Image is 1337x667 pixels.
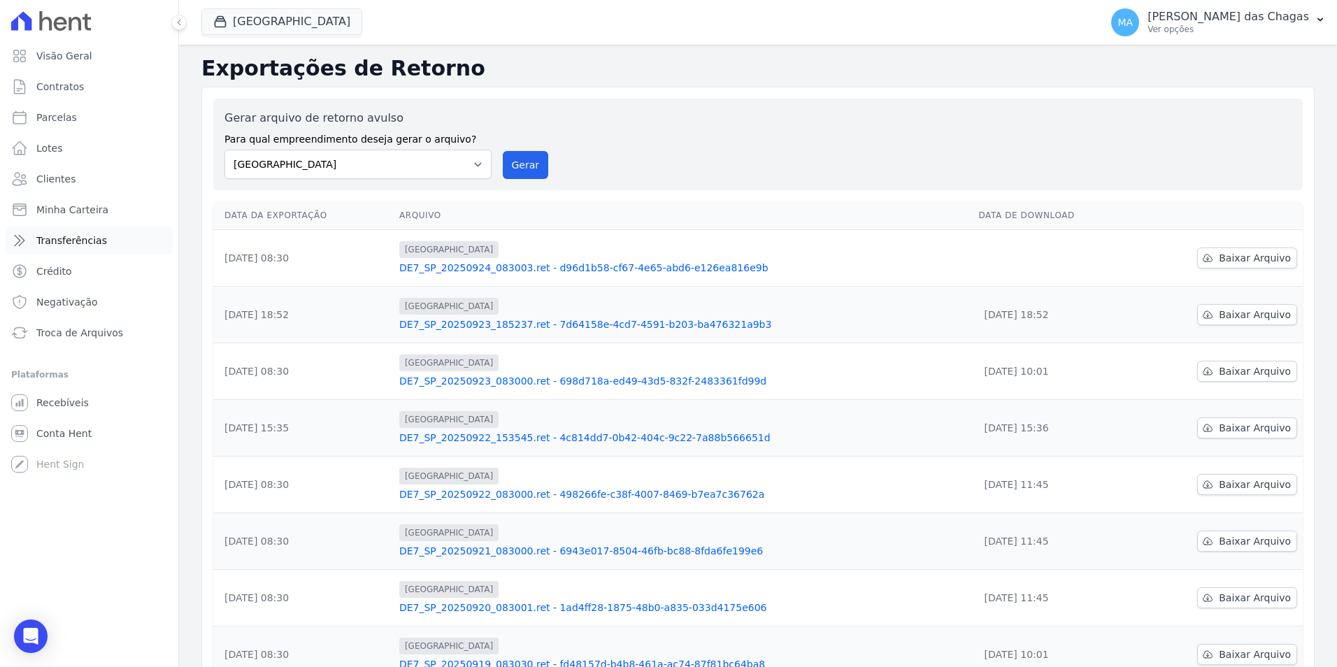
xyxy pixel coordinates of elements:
a: Visão Geral [6,42,173,70]
a: Clientes [6,165,173,193]
a: Negativação [6,288,173,316]
div: Open Intercom Messenger [14,619,48,653]
a: Recebíveis [6,389,173,417]
button: Gerar [503,151,549,179]
span: Parcelas [36,110,77,124]
span: [GEOGRAPHIC_DATA] [399,241,499,258]
td: [DATE] 15:36 [973,400,1135,457]
span: [GEOGRAPHIC_DATA] [399,638,499,654]
span: [GEOGRAPHIC_DATA] [399,411,499,428]
a: Troca de Arquivos [6,319,173,347]
span: Baixar Arquivo [1219,308,1291,322]
span: Transferências [36,234,107,248]
td: [DATE] 11:45 [973,513,1135,570]
span: [GEOGRAPHIC_DATA] [399,354,499,371]
label: Gerar arquivo de retorno avulso [224,110,492,127]
a: Conta Hent [6,419,173,447]
td: [DATE] 18:52 [213,287,394,343]
h2: Exportações de Retorno [201,56,1315,81]
a: Baixar Arquivo [1197,417,1297,438]
td: [DATE] 18:52 [973,287,1135,343]
span: Crédito [36,264,72,278]
a: DE7_SP_20250923_185237.ret - 7d64158e-4cd7-4591-b203-ba476321a9b3 [399,317,968,331]
td: [DATE] 08:30 [213,513,394,570]
td: [DATE] 08:30 [213,570,394,626]
a: Minha Carteira [6,196,173,224]
span: Baixar Arquivo [1219,591,1291,605]
a: DE7_SP_20250921_083000.ret - 6943e017-8504-46fb-bc88-8fda6fe199e6 [399,544,968,558]
a: Baixar Arquivo [1197,248,1297,268]
th: Data da Exportação [213,201,394,230]
td: [DATE] 08:30 [213,343,394,400]
span: Troca de Arquivos [36,326,123,340]
span: [GEOGRAPHIC_DATA] [399,468,499,485]
a: Crédito [6,257,173,285]
p: [PERSON_NAME] das Chagas [1147,10,1309,24]
span: Lotes [36,141,63,155]
span: Baixar Arquivo [1219,647,1291,661]
span: Baixar Arquivo [1219,251,1291,265]
span: Baixar Arquivo [1219,478,1291,492]
td: [DATE] 10:01 [973,343,1135,400]
span: MA [1117,17,1133,27]
a: Baixar Arquivo [1197,304,1297,325]
a: DE7_SP_20250920_083001.ret - 1ad4ff28-1875-48b0-a835-033d4175e606 [399,601,968,615]
a: Parcelas [6,103,173,131]
span: Baixar Arquivo [1219,364,1291,378]
a: Baixar Arquivo [1197,474,1297,495]
a: Baixar Arquivo [1197,587,1297,608]
a: Transferências [6,227,173,254]
a: DE7_SP_20250922_083000.ret - 498266fe-c38f-4007-8469-b7ea7c36762a [399,487,968,501]
span: Baixar Arquivo [1219,534,1291,548]
span: Recebíveis [36,396,89,410]
p: Ver opções [1147,24,1309,35]
td: [DATE] 08:30 [213,230,394,287]
button: MA [PERSON_NAME] das Chagas Ver opções [1100,3,1337,42]
button: [GEOGRAPHIC_DATA] [201,8,362,35]
span: [GEOGRAPHIC_DATA] [399,524,499,541]
label: Para qual empreendimento deseja gerar o arquivo? [224,127,492,147]
span: Negativação [36,295,98,309]
td: [DATE] 11:45 [973,570,1135,626]
div: Plataformas [11,366,167,383]
span: Minha Carteira [36,203,108,217]
span: Conta Hent [36,426,92,440]
span: Baixar Arquivo [1219,421,1291,435]
th: Data de Download [973,201,1135,230]
span: [GEOGRAPHIC_DATA] [399,298,499,315]
td: [DATE] 11:45 [973,457,1135,513]
a: Baixar Arquivo [1197,644,1297,665]
a: DE7_SP_20250922_153545.ret - 4c814dd7-0b42-404c-9c22-7a88b566651d [399,431,968,445]
span: Visão Geral [36,49,92,63]
span: Clientes [36,172,76,186]
a: Lotes [6,134,173,162]
span: Contratos [36,80,84,94]
span: [GEOGRAPHIC_DATA] [399,581,499,598]
td: [DATE] 08:30 [213,457,394,513]
a: DE7_SP_20250924_083003.ret - d96d1b58-cf67-4e65-abd6-e126ea816e9b [399,261,968,275]
td: [DATE] 15:35 [213,400,394,457]
a: Baixar Arquivo [1197,361,1297,382]
th: Arquivo [394,201,973,230]
a: DE7_SP_20250923_083000.ret - 698d718a-ed49-43d5-832f-2483361fd99d [399,374,968,388]
a: Baixar Arquivo [1197,531,1297,552]
a: Contratos [6,73,173,101]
